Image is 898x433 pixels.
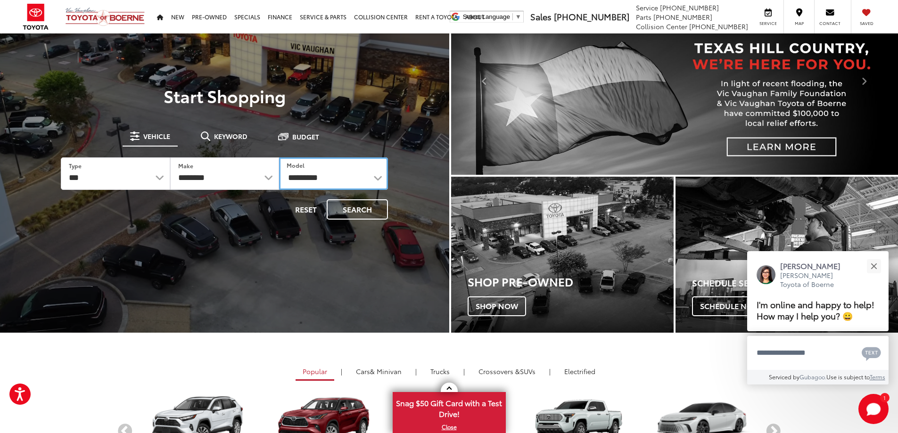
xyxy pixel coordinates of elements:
span: [PHONE_NUMBER] [689,22,748,31]
p: [PERSON_NAME] Toyota of Boerne [780,271,850,289]
p: Start Shopping [40,86,410,105]
button: Chat with SMS [859,342,884,363]
div: Toyota [451,177,674,333]
label: Type [69,162,82,170]
button: Click to view next picture. [831,5,898,156]
span: Service [758,20,779,26]
button: Reset [287,199,325,220]
span: 1 [883,395,886,400]
span: Service [636,3,658,12]
button: Toggle Chat Window [858,394,889,424]
div: Toyota [676,177,898,333]
span: Use is subject to [826,373,870,381]
span: Snag $50 Gift Card with a Test Drive! [394,393,505,422]
a: Popular [296,363,334,381]
p: [PERSON_NAME] [780,261,850,271]
span: Contact [819,20,840,26]
img: Vic Vaughan Toyota of Boerne [65,7,145,26]
a: Shop Pre-Owned Shop Now [451,177,674,333]
span: Saved [856,20,877,26]
li: | [461,367,467,376]
span: Select Language [463,13,510,20]
span: Budget [292,133,319,140]
span: I'm online and happy to help! How may I help you? 😀 [757,298,874,322]
span: Schedule Now [692,296,768,316]
a: Gubagoo. [799,373,826,381]
a: Select Language​ [463,13,521,20]
a: Cars [349,363,409,379]
span: Parts [636,12,651,22]
h3: Shop Pre-Owned [468,275,674,287]
li: | [338,367,345,376]
label: Make [178,162,193,170]
span: Crossovers & [478,367,520,376]
a: Electrified [557,363,602,379]
button: Close [864,256,884,276]
span: [PHONE_NUMBER] [554,10,629,23]
textarea: Type your message [747,336,889,370]
a: Trucks [423,363,457,379]
span: Shop Now [468,296,526,316]
button: Click to view previous picture. [451,5,518,156]
span: ▼ [515,13,521,20]
svg: Text [862,346,881,361]
span: Serviced by [769,373,799,381]
h4: Schedule Service [692,278,898,288]
div: Close[PERSON_NAME][PERSON_NAME] Toyota of BoerneI'm online and happy to help! How may I help you?... [747,251,889,384]
span: [PHONE_NUMBER] [653,12,712,22]
span: Vehicle [143,133,170,139]
li: | [547,367,553,376]
a: Schedule Service Schedule Now [676,177,898,333]
span: Keyword [214,133,247,139]
span: Sales [530,10,552,23]
label: Model [287,161,305,169]
span: Collision Center [636,22,687,31]
span: & Minivan [370,367,402,376]
a: SUVs [471,363,543,379]
span: Map [789,20,809,26]
span: ​ [512,13,513,20]
svg: Start Chat [858,394,889,424]
a: Terms [870,373,885,381]
li: | [413,367,419,376]
button: Search [327,199,388,220]
span: [PHONE_NUMBER] [660,3,719,12]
